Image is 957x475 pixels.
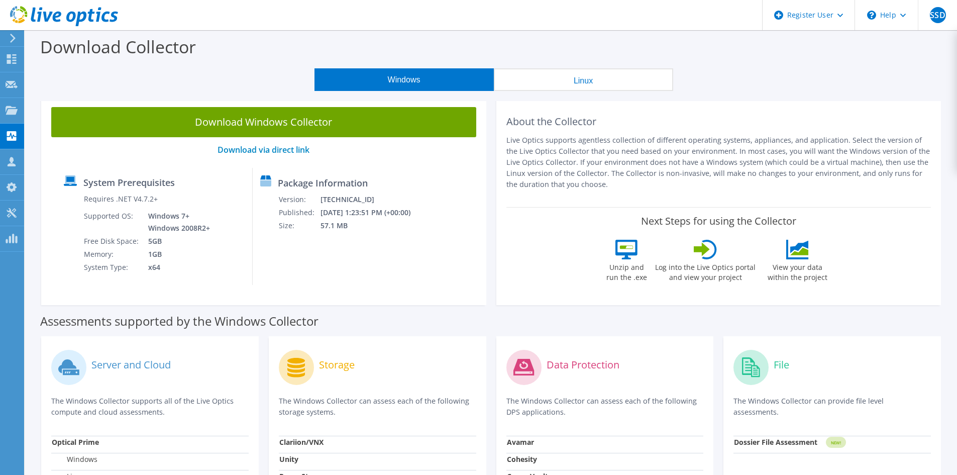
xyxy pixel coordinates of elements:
[320,206,424,219] td: [DATE] 1:23:51 PM (+00:00)
[278,193,320,206] td: Version:
[320,193,424,206] td: [TECHNICAL_ID]
[279,437,324,447] strong: Clariion/VNX
[506,135,931,190] p: Live Optics supports agentless collection of different operating systems, appliances, and applica...
[506,396,704,418] p: The Windows Collector can assess each of the following DPS applications.
[494,68,673,91] button: Linux
[218,144,309,155] a: Download via direct link
[761,259,833,282] label: View your data within the project
[278,178,368,188] label: Package Information
[506,116,931,128] h2: About the Collector
[141,248,212,261] td: 1GB
[141,210,212,235] td: Windows 7+ Windows 2008R2+
[279,396,476,418] p: The Windows Collector can assess each of the following storage systems.
[51,396,249,418] p: The Windows Collector supports all of the Live Optics compute and cloud assessments.
[278,206,320,219] td: Published:
[320,219,424,232] td: 57.1 MB
[40,35,196,58] label: Download Collector
[141,261,212,274] td: x64
[319,360,355,370] label: Storage
[831,440,841,445] tspan: NEW!
[655,259,756,282] label: Log into the Live Optics portal and view your project
[91,360,171,370] label: Server and Cloud
[734,437,817,447] strong: Dossier File Assessment
[867,11,876,20] svg: \n
[83,261,141,274] td: System Type:
[83,177,175,187] label: System Prerequisites
[52,454,97,464] label: Windows
[507,454,537,464] strong: Cohesity
[84,194,158,204] label: Requires .NET V4.7.2+
[547,360,619,370] label: Data Protection
[930,7,946,23] span: SSD
[40,316,318,326] label: Assessments supported by the Windows Collector
[83,210,141,235] td: Supported OS:
[733,396,931,418] p: The Windows Collector can provide file level assessments.
[507,437,534,447] strong: Avamar
[278,219,320,232] td: Size:
[641,215,796,227] label: Next Steps for using the Collector
[83,248,141,261] td: Memory:
[603,259,650,282] label: Unzip and run the .exe
[52,437,99,447] strong: Optical Prime
[774,360,789,370] label: File
[314,68,494,91] button: Windows
[83,235,141,248] td: Free Disk Space:
[51,107,476,137] a: Download Windows Collector
[141,235,212,248] td: 5GB
[279,454,298,464] strong: Unity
